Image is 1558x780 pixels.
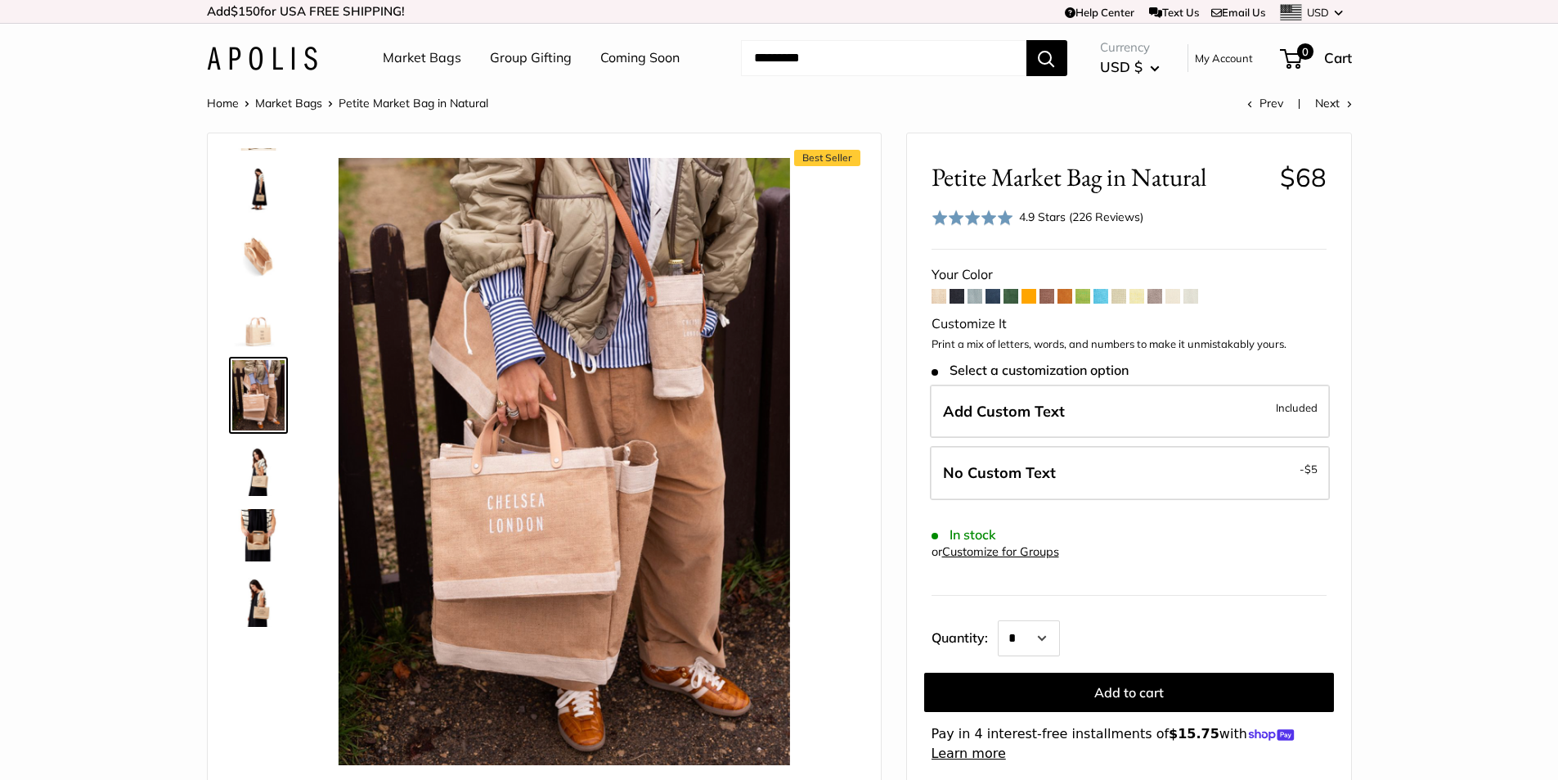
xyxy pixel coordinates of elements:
[1304,462,1318,476] span: $5
[207,96,239,110] a: Home
[932,615,998,656] label: Quantity:
[943,402,1065,421] span: Add Custom Text
[1276,398,1318,417] span: Included
[207,92,488,114] nav: Breadcrumb
[207,47,317,70] img: Apolis
[1307,6,1329,19] span: USD
[932,363,1129,378] span: Select a customization option
[932,312,1327,336] div: Customize It
[229,291,288,350] a: Petite Market Bag in Natural
[229,571,288,630] a: Petite Market Bag in Natural
[229,506,288,565] a: Petite Market Bag in Natural
[1149,6,1199,19] a: Text Us
[932,162,1268,192] span: Petite Market Bag in Natural
[930,385,1330,439] label: Add Custom Text
[1065,6,1134,19] a: Help Center
[741,40,1026,76] input: Search...
[232,295,285,347] img: Petite Market Bag in Natural
[232,229,285,282] img: description_Spacious inner area with room for everything.
[490,46,572,70] a: Group Gifting
[231,3,260,19] span: $150
[1296,43,1313,60] span: 0
[1195,48,1253,68] a: My Account
[1247,96,1283,110] a: Prev
[339,96,488,110] span: Petite Market Bag in Natural
[932,527,996,543] span: In stock
[924,673,1334,712] button: Add to cart
[1282,45,1352,71] a: 0 Cart
[229,160,288,219] a: Petite Market Bag in Natural
[794,150,860,166] span: Best Seller
[232,575,285,627] img: Petite Market Bag in Natural
[1211,6,1265,19] a: Email Us
[383,46,461,70] a: Market Bags
[1019,208,1143,226] div: 4.9 Stars (226 Reviews)
[229,637,288,696] a: Petite Market Bag in Natural
[943,463,1056,482] span: No Custom Text
[1315,96,1352,110] a: Next
[932,541,1059,563] div: or
[1280,161,1327,193] span: $68
[232,509,285,561] img: Petite Market Bag in Natural
[932,263,1327,287] div: Your Color
[232,360,285,431] img: Petite Market Bag in Natural
[932,205,1144,229] div: 4.9 Stars (226 Reviews)
[255,96,322,110] a: Market Bags
[338,158,789,765] img: Petite Market Bag in Natural
[942,544,1059,559] a: Customize for Groups
[1100,54,1160,80] button: USD $
[930,446,1330,500] label: Leave Blank
[600,46,680,70] a: Coming Soon
[229,440,288,499] a: Petite Market Bag in Natural
[932,336,1327,353] p: Print a mix of letters, words, and numbers to make it unmistakably yours.
[232,444,285,496] img: Petite Market Bag in Natural
[229,357,288,434] a: Petite Market Bag in Natural
[229,226,288,285] a: description_Spacious inner area with room for everything.
[1100,58,1143,75] span: USD $
[232,164,285,216] img: Petite Market Bag in Natural
[1100,36,1160,59] span: Currency
[1300,459,1318,479] span: -
[1324,49,1352,66] span: Cart
[1026,40,1067,76] button: Search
